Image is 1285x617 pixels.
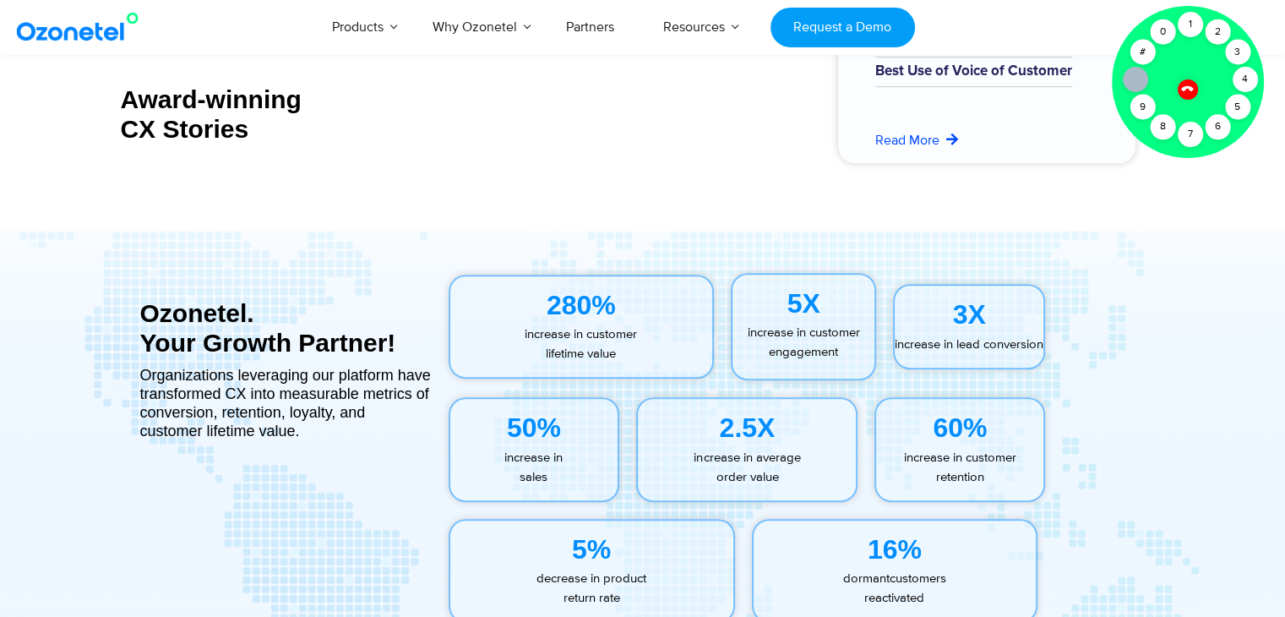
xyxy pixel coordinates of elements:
[1205,114,1230,139] div: 6
[1225,95,1250,120] div: 5
[770,8,915,47] a: Request a Demo
[1130,95,1155,120] div: 9
[1225,40,1250,65] div: 3
[1178,12,1203,37] div: 1
[140,298,432,358] div: Ozonetel. Your Growth Partner!
[875,130,961,150] a: Read More
[1130,40,1155,65] div: #
[875,57,1072,87] h6: Best Use of Voice of Customer
[450,285,713,325] div: 280%
[1150,114,1175,139] div: 8
[450,407,618,448] div: 50%
[754,570,1037,608] p: customers reactivated
[732,324,874,362] p: increase in customer engagement
[754,529,1037,570] div: 16%
[638,449,856,487] p: increase in average order value
[450,529,733,570] div: 5%
[895,294,1043,335] div: 3X
[120,85,438,144] div: Award-winning CX Stories
[140,366,432,440] div: Organizations leveraging our platform have transformed CX into measurable metrics of conversion, ...
[876,449,1043,487] p: increase in customer retention
[1150,19,1175,45] div: 0
[1178,122,1203,147] div: 7
[843,571,890,587] span: dormant
[638,407,856,448] div: 2.5X
[732,283,874,324] div: 5X
[1233,67,1258,92] div: 4
[895,336,1043,355] p: increase in lead conversion
[450,449,618,487] p: increase in sales
[876,407,1043,448] div: 60%
[450,325,713,363] p: increase in customer lifetime value
[450,570,733,608] p: decrease in product return rate
[1205,19,1230,45] div: 2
